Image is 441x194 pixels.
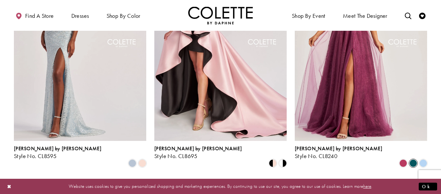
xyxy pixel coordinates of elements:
[295,145,382,152] span: [PERSON_NAME] by [PERSON_NAME]
[70,6,91,24] span: Dresses
[4,181,15,192] button: Close Dialog
[292,13,325,19] span: Shop By Event
[128,159,136,167] i: Ice Blue
[14,6,55,24] a: Find a store
[25,13,54,19] span: Find a store
[154,145,242,152] span: [PERSON_NAME] by [PERSON_NAME]
[269,159,277,167] i: Black/Blush
[154,152,197,160] span: Style No. CL8695
[403,6,413,24] a: Toggle search
[14,152,56,160] span: Style No. CL8595
[417,6,427,24] a: Check Wishlist
[419,182,437,190] button: Submit Dialog
[138,159,146,167] i: Blush
[363,183,371,189] a: here
[419,159,427,167] i: Periwinkle
[409,159,417,167] i: Spruce
[154,146,242,159] div: Colette by Daphne Style No. CL8695
[14,146,101,159] div: Colette by Daphne Style No. CL8595
[188,6,253,24] a: Visit Home Page
[341,6,389,24] a: Meet the designer
[188,6,253,24] img: Colette by Daphne
[71,13,89,19] span: Dresses
[343,13,387,19] span: Meet the designer
[295,152,337,160] span: Style No. CL8240
[290,6,327,24] span: Shop By Event
[295,146,382,159] div: Colette by Daphne Style No. CL8240
[105,6,142,24] span: Shop by color
[46,182,395,191] p: Website uses cookies to give you personalized shopping and marketing experiences. By continuing t...
[107,13,140,19] span: Shop by color
[279,159,287,167] i: Black/White
[14,145,101,152] span: [PERSON_NAME] by [PERSON_NAME]
[399,159,407,167] i: Berry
